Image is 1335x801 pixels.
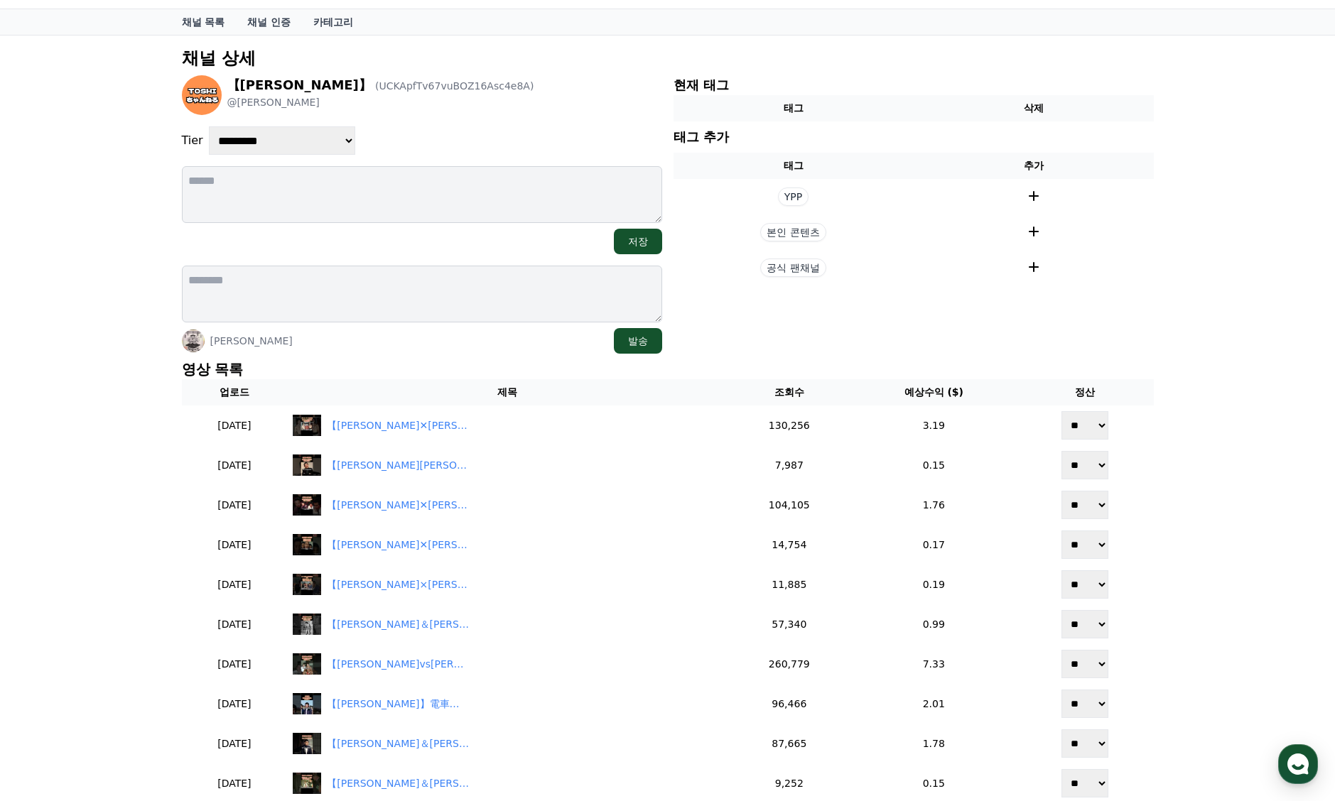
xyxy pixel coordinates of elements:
td: [DATE] [182,724,288,763]
th: 예상수익 ($) [851,379,1017,405]
p: @[PERSON_NAME] [227,95,534,109]
a: 【長渕剛✕石倉三郎】石倉が初対面の長渕に放った言葉がヤバい！ 【[PERSON_NAME]✕[PERSON_NAME]】[PERSON_NAME]が初対面の長渕に放った言葉がヤバい！ [293,494,722,516]
img: 【梅宮辰夫＆萩原健一】梅宮辰夫が語る萩原健一の本性！ [293,733,321,754]
th: 조회수 [728,379,851,405]
img: 【赤井英和】電車の風紀が乱れとるなぁ！ [293,693,321,714]
th: 제목 [287,379,728,405]
p: 채널 상세 [182,47,1154,70]
td: [DATE] [182,644,288,684]
div: 【梅宮辰夫＆萩原健一】梅宮辰夫が語る萩原健一の本性！ [327,736,469,751]
img: 【高倉健✕板東英二】寡黙なんかじゃない、本当の健さんの素顔！ [293,454,321,476]
p: Tier [182,132,203,149]
a: 【高倉健✕板東英二】寡黙なんかじゃない、本当の健さんの素顔！ 【[PERSON_NAME][PERSON_NAME]】寡黙なんかじゃない、本当の[PERSON_NAME]の素顔！ [293,454,722,476]
span: 홈 [45,472,53,483]
button: 발송 [614,328,662,354]
td: 104,105 [728,485,851,525]
a: 홈 [4,450,94,486]
td: 87,665 [728,724,851,763]
td: [DATE] [182,684,288,724]
a: 채널 목록 [171,9,237,35]
a: 【横山やすし＆林家木久扇】タクシーの運転手のシートを後ろから蹴る 【[PERSON_NAME]＆[PERSON_NAME]】タクシーの運転手のシートを後ろから蹴る [293,773,722,794]
td: 0.19 [851,565,1017,604]
td: [DATE] [182,445,288,485]
td: 14,754 [728,525,851,565]
div: 【ブルース・リー✕倉田保昭】ヌンチャク伝説のキッカケを作った倉田保昭 [327,418,469,433]
div: 【長渕剛✕石倉三郎】石倉が初対面の長渕に放った言葉がヤバい！ [327,498,469,513]
a: 【高倉健＆たこ八郎】日本チャンピオンから俳優へ！ 【[PERSON_NAME]＆[PERSON_NAME]】[DEMOGRAPHIC_DATA]チャンピオンから俳優へ！ [293,614,722,635]
div: 【横山やすし＆林家木久扇】タクシーの運転手のシートを後ろから蹴る [327,776,469,791]
td: [DATE] [182,525,288,565]
img: 杉元博幸 [182,329,205,352]
a: 설정 [183,450,273,486]
span: 대화 [130,472,147,484]
td: [DATE] [182,565,288,604]
td: 57,340 [728,604,851,644]
td: 2.01 [851,684,1017,724]
img: 【TOSHIちゃんねる】 [182,75,222,115]
img: 【高倉健＆たこ八郎】日本チャンピオンから俳優へ！ [293,614,321,635]
td: [DATE] [182,485,288,525]
td: 0.15 [851,445,1017,485]
a: 대화 [94,450,183,486]
div: 【高倉健＆たこ八郎】日本チャンピオンから俳優へ！ [327,617,469,632]
p: 현재 태그 [674,75,1154,95]
p: 태그 추가 [674,127,729,147]
img: 【金子信雄✕山守親分】現実にいそうな小狡い嫌な奴！ [293,534,321,555]
img: 【横山やすし＆林家木久扇】タクシーの運転手のシートを後ろから蹴る [293,773,321,794]
th: 추가 [914,153,1154,179]
th: 정산 [1017,379,1154,405]
td: 0.17 [851,525,1017,565]
div: 【金子信雄✕山守親分】現実にいそうな小狡い嫌な奴！ [327,538,469,552]
a: 【赤井英和】電車の風紀が乱れとるなぁ！ 【[PERSON_NAME]】電車の風紀が乱れとるなぁ！ [293,693,722,714]
td: 1.78 [851,724,1017,763]
th: 업로드 [182,379,288,405]
div: 【ビートたけし×綾小路きみまろ】 [327,577,469,592]
td: 260,779 [728,644,851,684]
img: 【ブルース・リー✕倉田保昭】ヌンチャク伝説のキッカケを作った倉田保昭 [293,415,321,436]
img: 【ビートたけし×綾小路きみまろ】 [293,574,321,595]
div: 【前田日明vs赤井英和】伝説の電車での喧嘩を語った。 [327,657,469,672]
a: 【梅宮辰夫＆萩原健一】梅宮辰夫が語る萩原健一の本性！ 【[PERSON_NAME]＆[PERSON_NAME]】[PERSON_NAME]が語る[PERSON_NAME]本性！ [293,733,722,754]
a: 채널 인증 [236,9,302,35]
img: 【長渕剛✕石倉三郎】石倉が初対面の長渕に放った言葉がヤバい！ [293,494,321,516]
button: 저장 [614,229,662,254]
td: 7,987 [728,445,851,485]
span: 본인 콘텐츠 [760,223,826,241]
p: 영상 목록 [182,359,1154,379]
td: 96,466 [728,684,851,724]
a: 카테고리 [302,9,364,35]
a: 【前田日明vs赤井英和】伝説の電車での喧嘩を語った。 【[PERSON_NAME]vs[PERSON_NAME]】伝説の電車での喧嘩を語った。 [293,653,722,675]
a: 【金子信雄✕山守親分】現実にいそうな小狡い嫌な奴！ 【[PERSON_NAME]✕[PERSON_NAME]】現実にいそうな小狡い嫌な奴！ [293,534,722,555]
span: 설정 [220,472,237,483]
a: 【ブルース・リー✕倉田保昭】ヌンチャク伝説のキッカケを作った倉田保昭 【[PERSON_NAME]✕[PERSON_NAME]】ヌンチャク伝説のキッカケを作った[PERSON_NAME] [293,415,722,436]
th: 태그 [674,95,914,121]
span: 공식 팬채널 [760,258,826,277]
span: 【[PERSON_NAME]】 [227,77,372,92]
td: [DATE] [182,604,288,644]
p: [PERSON_NAME] [210,334,293,348]
img: 【前田日明vs赤井英和】伝説の電車での喧嘩を語った。 [293,653,321,675]
th: 태그 [674,153,914,179]
td: 130,256 [728,405,851,445]
td: 0.99 [851,604,1017,644]
td: [DATE] [182,405,288,445]
td: 1.76 [851,485,1017,525]
span: YPP [778,187,809,206]
a: 【ビートたけし×綾小路きみまろ】 【[PERSON_NAME]×[PERSON_NAME]】 [293,574,722,595]
div: 【高倉健✕板東英二】寡黙なんかじゃない、本当の健さんの素顔！ [327,458,469,473]
td: 3.19 [851,405,1017,445]
span: (UCKApfTv67vuBOZ16Asc4e8A) [375,80,534,92]
div: 【赤井英和】電車の風紀が乱れとるなぁ！ [327,697,469,712]
td: 11,885 [728,565,851,604]
th: 삭제 [914,95,1154,121]
td: 7.33 [851,644,1017,684]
